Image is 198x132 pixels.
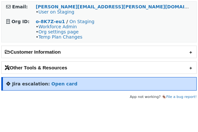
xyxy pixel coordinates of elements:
[36,19,65,24] a: o-8K7Z-eu1
[1,94,197,100] footer: App not working? 🪳
[38,29,78,34] a: Org settings page
[38,9,74,14] a: User on Staging
[12,4,28,9] strong: Email:
[38,34,82,40] a: Temp Plan Changes
[12,81,50,86] strong: Jira escalation:
[69,19,94,24] a: On Staging
[166,95,197,99] a: File a bug report!
[36,9,74,14] span: •
[38,24,77,29] a: Workforce Admin
[2,46,196,58] h2: Customer Information
[66,19,68,24] strong: /
[51,81,77,86] a: Open card
[36,24,82,40] span: • • •
[2,62,196,74] h2: Other Tools & Resources
[12,19,30,24] strong: Org ID:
